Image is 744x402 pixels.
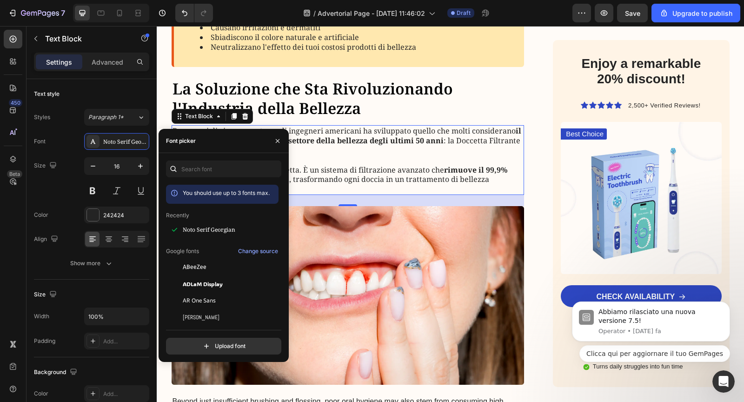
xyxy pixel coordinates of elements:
[412,29,558,62] h2: Enjoy a remarkable 20% discount!
[9,99,22,107] div: 450
[84,109,149,126] button: Paragraph 1*
[34,255,149,272] button: Show more
[92,57,123,67] p: Advanced
[34,113,50,121] div: Styles
[43,7,360,16] li: Sbiadiscono il colore naturale e artificiale
[16,100,367,129] p: Dopo anni di ricerca, un team di ingegneri americani ha sviluppato quello che molti considerano :...
[85,308,149,325] input: Auto
[16,148,96,158] strong: delle sostanze nocive
[103,337,147,346] div: Add...
[34,233,60,246] div: Align
[436,321,541,328] p: Includes handy blue and red LED lights
[183,226,235,234] span: Noto Serif Georgian
[238,247,278,255] div: Change source
[61,7,65,19] p: 7
[166,247,199,255] p: Google fonts
[404,96,565,248] img: gempages_576709691879457531-bd18ee2d-b46b-437e-9ea4-bfb4d1a75b86.webp
[238,246,279,257] button: Change source
[45,33,124,44] p: Text Block
[103,211,147,220] div: 242424
[166,338,281,355] button: Upload font
[313,8,316,18] span: /
[34,288,59,301] div: Size
[472,76,544,83] span: 2,500+ Verified Reviews!
[103,390,147,398] div: Add...
[436,305,541,313] p: Just 2 minutes for a thorough clean
[617,4,648,22] button: Save
[651,4,740,22] button: Upgrade to publish
[166,211,189,220] p: Recently
[157,26,744,402] iframe: Design area
[88,113,124,121] span: Paragraph 1*
[43,16,360,26] li: Neutralizzano l'effetto dei tuoi costosi prodotti di bellezza
[34,312,49,321] div: Width
[625,9,640,17] span: Save
[183,189,270,196] span: You should use up to 3 fonts max.
[436,288,541,296] p: Features 3 cleaning modes, timers
[329,139,351,149] strong: 99,9%
[27,86,58,94] div: Text Block
[16,139,367,168] p: Questo non è una semplice doccetta. È un sistema di filtrazione avanzato che dall'acqua, trasform...
[34,211,48,219] div: Color
[175,4,213,22] div: Undo/Redo
[7,170,22,178] div: Beta
[558,272,744,377] iframe: Intercom notifications messaggio
[70,259,113,268] div: Show more
[34,389,48,398] div: Color
[318,8,425,18] span: Advertorial Page - [DATE] 11:46:02
[16,100,365,120] strong: il dispositivo più innovativo nel settore della bellezza degli ultimi 50 anni
[166,161,281,177] input: Search font
[183,263,206,271] span: ABeeZee
[4,4,69,22] button: 7
[659,8,732,18] div: Upgrade to publish
[287,139,327,149] strong: rimuove il
[15,52,368,94] h3: La Soluzione che Sta Rivoluzionando l'Industria della Bellezza
[15,180,368,359] img: gempages_576709691879457531-a1ece66b-0635-4570-a9ae-2b32cf5c52bb.webp
[183,313,219,322] span: [PERSON_NAME]
[166,137,196,145] div: Font picker
[34,90,60,98] div: Text style
[46,57,72,67] p: Settings
[457,9,471,17] span: Draft
[409,104,447,113] p: Best Choice
[404,259,565,281] a: CHECK AVAILABILITY
[202,342,246,351] div: Upload font
[183,280,223,288] span: ADLaM Display
[183,296,216,305] span: AR One Sans
[103,138,147,146] div: Noto Serif Georgian
[436,337,541,345] p: Turns daily struggles into fun time
[712,370,735,393] iframe: Intercom live chat
[34,137,46,146] div: Font
[440,266,518,276] p: CHECK AVAILABILITY
[34,160,59,172] div: Size
[34,366,79,379] div: Background
[34,337,55,345] div: Padding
